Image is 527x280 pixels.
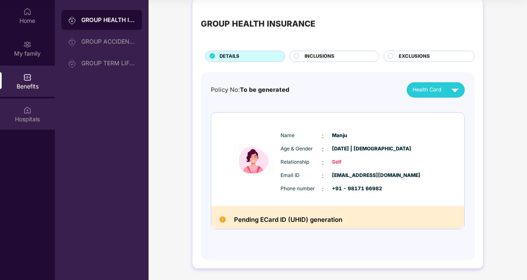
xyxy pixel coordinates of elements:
img: icon [229,125,278,194]
img: svg+xml;base64,PHN2ZyBpZD0iSG9zcGl0YWxzIiB4bWxucz0iaHR0cDovL3d3dy53My5vcmcvMjAwMC9zdmciIHdpZHRoPS... [23,106,32,114]
img: svg+xml;base64,PHN2ZyB3aWR0aD0iMjAiIGhlaWdodD0iMjAiIHZpZXdCb3g9IjAgMCAyMCAyMCIgZmlsbD0ibm9uZSIgeG... [68,16,76,25]
span: Phone number [281,185,322,193]
span: Self [332,158,373,166]
img: svg+xml;base64,PHN2ZyB4bWxucz0iaHR0cDovL3d3dy53My5vcmcvMjAwMC9zdmciIHZpZXdCb3g9IjAgMCAyNCAyNCIgd2... [448,83,462,97]
img: svg+xml;base64,PHN2ZyB3aWR0aD0iMjAiIGhlaWdodD0iMjAiIHZpZXdCb3g9IjAgMCAyMCAyMCIgZmlsbD0ibm9uZSIgeG... [68,38,76,46]
span: : [322,158,324,167]
span: Name [281,132,322,140]
span: DETAILS [220,53,239,60]
span: : [322,131,324,140]
div: GROUP HEALTH INSURANCE [201,17,315,30]
img: Pending [220,216,226,223]
span: Relationship [281,158,322,166]
div: GROUP ACCIDENTAL INSURANCE [81,38,135,45]
span: Email ID [281,172,322,179]
span: [EMAIL_ADDRESS][DOMAIN_NAME] [332,172,373,179]
span: : [322,184,324,194]
img: svg+xml;base64,PHN2ZyBpZD0iQmVuZWZpdHMiIHhtbG5zPSJodHRwOi8vd3d3LnczLm9yZy8yMDAwL3N2ZyIgd2lkdGg9Ij... [23,73,32,81]
img: svg+xml;base64,PHN2ZyB3aWR0aD0iMjAiIGhlaWdodD0iMjAiIHZpZXdCb3g9IjAgMCAyMCAyMCIgZmlsbD0ibm9uZSIgeG... [23,40,32,49]
span: To be generated [240,86,289,93]
span: EXCLUSIONS [399,53,430,60]
span: Health Card [412,86,442,94]
span: +91 - 98171 66982 [332,185,373,193]
span: [DATE] | [DEMOGRAPHIC_DATA] [332,145,373,153]
span: Manju [332,132,373,140]
div: GROUP TERM LIFE INSURANCE [81,60,135,66]
span: : [322,171,324,180]
span: : [322,145,324,154]
button: Health Card [407,82,465,98]
h2: Pending ECard ID (UHID) generation [234,214,342,225]
span: INCLUSIONS [305,53,334,60]
div: GROUP HEALTH INSURANCE [81,16,135,24]
div: Policy No: [211,85,289,95]
img: svg+xml;base64,PHN2ZyB3aWR0aD0iMjAiIGhlaWdodD0iMjAiIHZpZXdCb3g9IjAgMCAyMCAyMCIgZmlsbD0ibm9uZSIgeG... [68,59,76,68]
span: Age & Gender [281,145,322,153]
img: svg+xml;base64,PHN2ZyBpZD0iSG9tZSIgeG1sbnM9Imh0dHA6Ly93d3cudzMub3JnLzIwMDAvc3ZnIiB3aWR0aD0iMjAiIG... [23,7,32,16]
